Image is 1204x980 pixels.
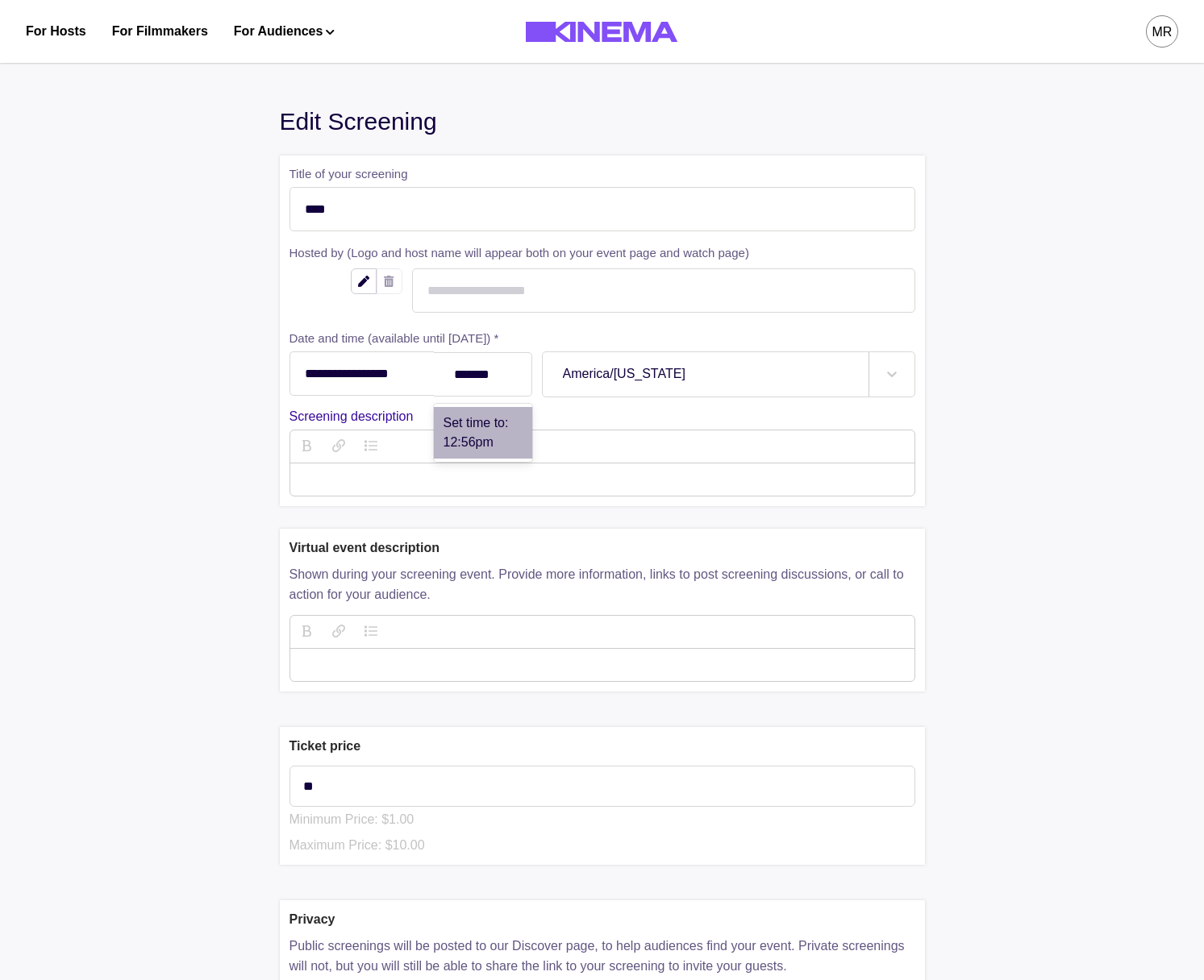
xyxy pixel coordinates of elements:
[112,22,208,41] a: For Filmmakers
[290,165,915,184] label: Title of your screening
[434,407,532,459] div: Set time to: 12:56pm
[280,103,925,139] div: Edit Screening
[290,910,915,929] p: Privacy
[377,268,402,294] button: Delete Branding
[290,407,915,426] p: Screening description
[303,655,902,675] div: featureDescription
[290,810,915,829] p: Minimum Price: $ 1.00
[290,564,915,605] p: Shown during your screening event. Provide more information, links to post screening discussions,...
[305,284,326,305] svg: avatar
[290,244,906,263] label: Hosted by (Logo and host name will appear both on your event page and watch page)
[1152,23,1173,42] div: MR
[26,22,86,41] a: For Hosts
[234,22,335,41] button: For Audiences
[351,268,377,294] button: Edit
[290,936,915,977] p: Public screenings will be posted to our Discover page, to help audiences find your event. Private...
[290,538,915,558] p: Virtual event description
[303,470,902,489] div: description
[290,836,915,855] p: Maximum Price: $ 10.00
[290,330,906,348] label: Date and time (available until [DATE]) *
[290,737,915,756] p: Ticket price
